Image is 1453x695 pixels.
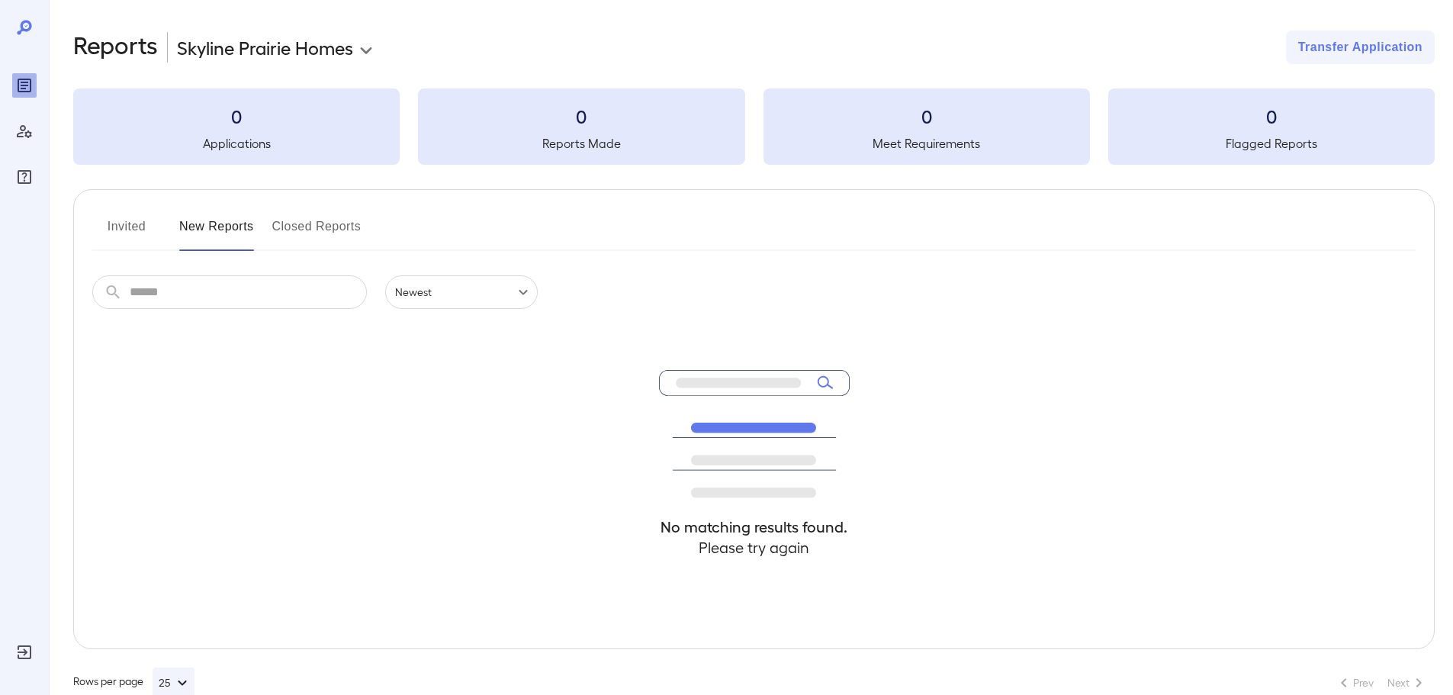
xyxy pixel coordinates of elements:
p: Skyline Prairie Homes [177,35,353,60]
summary: 0Applications0Reports Made0Meet Requirements0Flagged Reports [73,88,1435,165]
h5: Meet Requirements [763,134,1090,153]
h3: 0 [418,104,744,128]
h5: Flagged Reports [1108,134,1435,153]
h3: 0 [763,104,1090,128]
nav: pagination navigation [1328,671,1435,695]
button: Invited [92,214,161,251]
h5: Applications [73,134,400,153]
h5: Reports Made [418,134,744,153]
div: FAQ [12,165,37,189]
button: New Reports [179,214,254,251]
h4: Please try again [659,537,850,558]
div: Reports [12,73,37,98]
h3: 0 [73,104,400,128]
div: Log Out [12,640,37,664]
button: Closed Reports [272,214,362,251]
button: Transfer Application [1286,31,1435,64]
div: Manage Users [12,119,37,143]
h3: 0 [1108,104,1435,128]
div: Newest [385,275,538,309]
h2: Reports [73,31,158,64]
h4: No matching results found. [659,516,850,537]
